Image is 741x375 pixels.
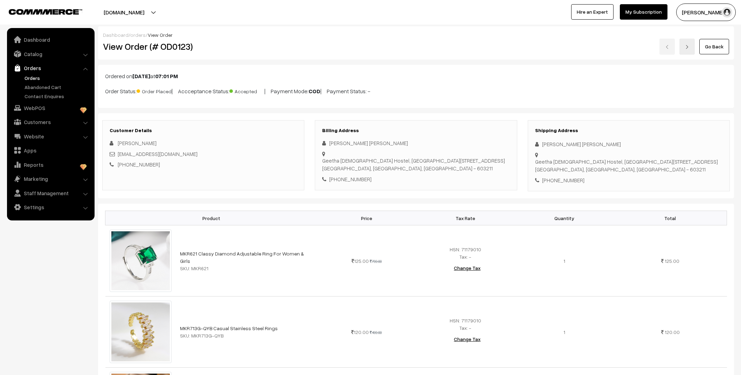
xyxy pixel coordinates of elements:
[110,230,172,292] img: imagsjss7juzxsax.jpeg
[563,258,565,264] span: 1
[370,330,382,335] strike: 499.00
[9,187,92,199] a: Staff Management
[535,176,722,184] div: [PHONE_NUMBER]
[535,158,718,173] div: Geetha [DEMOGRAPHIC_DATA] Hostel, [GEOGRAPHIC_DATA][STREET_ADDRESS] [GEOGRAPHIC_DATA], [GEOGRAPHI...
[105,86,727,95] p: Order Status: | Accceptance Status: | Payment Mode: | Payment Status: -
[180,332,313,339] div: SKU: MKR713G-QYB
[450,246,481,260] span: HSN: 71179010 Tax: -
[9,201,92,213] a: Settings
[9,172,92,185] a: Marketing
[23,74,92,82] a: Orders
[110,301,172,363] img: imagwy2ghysnhqab.jpeg
[322,128,510,134] h3: Billing Address
[722,7,732,18] img: user
[665,258,679,264] span: 125.00
[9,102,92,114] a: WebPOS
[571,4,614,20] a: Hire an Expert
[620,4,667,20] a: My Subscription
[103,31,729,39] div: / /
[130,32,146,38] a: orders
[132,73,150,80] b: [DATE]
[79,4,169,21] button: [DOMAIN_NAME]
[23,93,92,100] a: Contact Enquires
[614,211,727,225] th: Total
[351,329,369,335] span: 120.00
[352,258,369,264] span: 125.00
[450,318,481,331] span: HSN: 71179010 Tax: -
[103,41,305,52] h2: View Order (# OD0123)
[676,4,736,21] button: [PERSON_NAME]
[148,32,173,38] span: View Order
[118,151,198,157] a: [EMAIL_ADDRESS][DOMAIN_NAME]
[9,130,92,143] a: Website
[118,140,157,146] span: [PERSON_NAME]
[448,260,486,276] button: Change Tax
[9,144,92,157] a: Apps
[180,251,304,264] a: MKR621 Classy Diamond Adjustable Ring For Women & Girls
[229,86,264,95] span: Accepted
[103,32,129,38] a: Dashboard
[563,329,565,335] span: 1
[665,329,680,335] span: 120.00
[180,325,278,331] a: MKR713G-QYB Casual Stainless Steel Rings
[309,88,320,95] b: COD
[180,265,313,272] div: SKU: MKR621
[515,211,614,225] th: Quantity
[322,139,510,147] div: [PERSON_NAME] [PERSON_NAME]
[137,86,172,95] span: Order Placed
[322,175,510,183] div: [PHONE_NUMBER]
[699,39,729,54] a: Go Back
[105,72,727,80] p: Ordered on at
[155,73,178,80] b: 07:01 PM
[9,62,92,74] a: Orders
[535,140,722,148] div: [PERSON_NAME] [PERSON_NAME]
[535,128,722,134] h3: Shipping Address
[322,157,505,172] div: Geetha [DEMOGRAPHIC_DATA] Hostel, [GEOGRAPHIC_DATA][STREET_ADDRESS] [GEOGRAPHIC_DATA], [GEOGRAPHI...
[110,128,297,134] h3: Customer Details
[370,259,382,264] strike: 799.00
[448,332,486,347] button: Change Tax
[9,158,92,171] a: Reports
[685,45,689,49] img: right-arrow.png
[9,48,92,60] a: Catalog
[118,161,160,168] a: [PHONE_NUMBER]
[9,33,92,46] a: Dashboard
[9,9,82,14] img: COMMMERCE
[416,211,515,225] th: Tax Rate
[317,211,416,225] th: Price
[105,211,317,225] th: Product
[9,7,70,15] a: COMMMERCE
[23,83,92,91] a: Abandoned Cart
[9,116,92,128] a: Customers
